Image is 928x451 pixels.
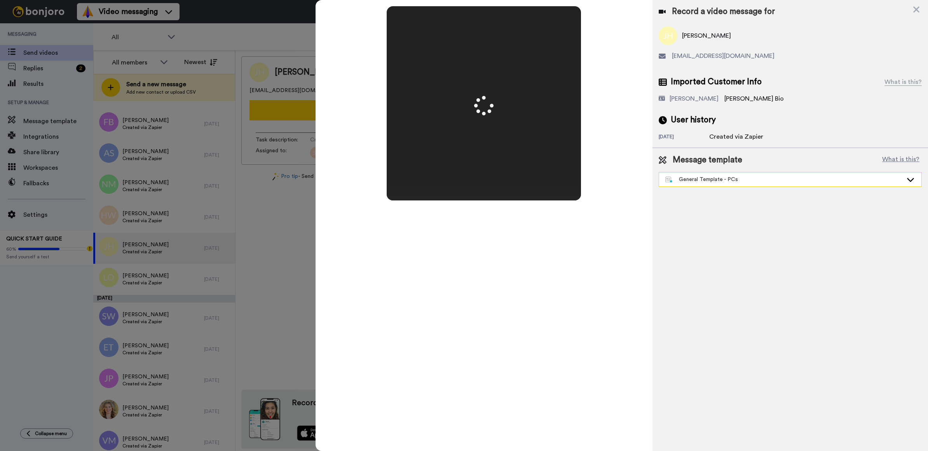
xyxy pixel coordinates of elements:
div: [PERSON_NAME] [670,94,719,103]
span: [EMAIL_ADDRESS][DOMAIN_NAME] [672,51,774,61]
span: Imported Customer Info [671,76,762,88]
span: Message template [673,154,742,166]
div: Created via Zapier [709,132,763,141]
span: [PERSON_NAME] Bio [724,96,784,102]
button: What is this? [880,154,922,166]
div: What is this? [884,77,922,87]
div: General Template - PCs [665,176,903,183]
div: [DATE] [659,134,709,141]
img: nextgen-template.svg [665,177,673,183]
span: User history [671,114,716,126]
